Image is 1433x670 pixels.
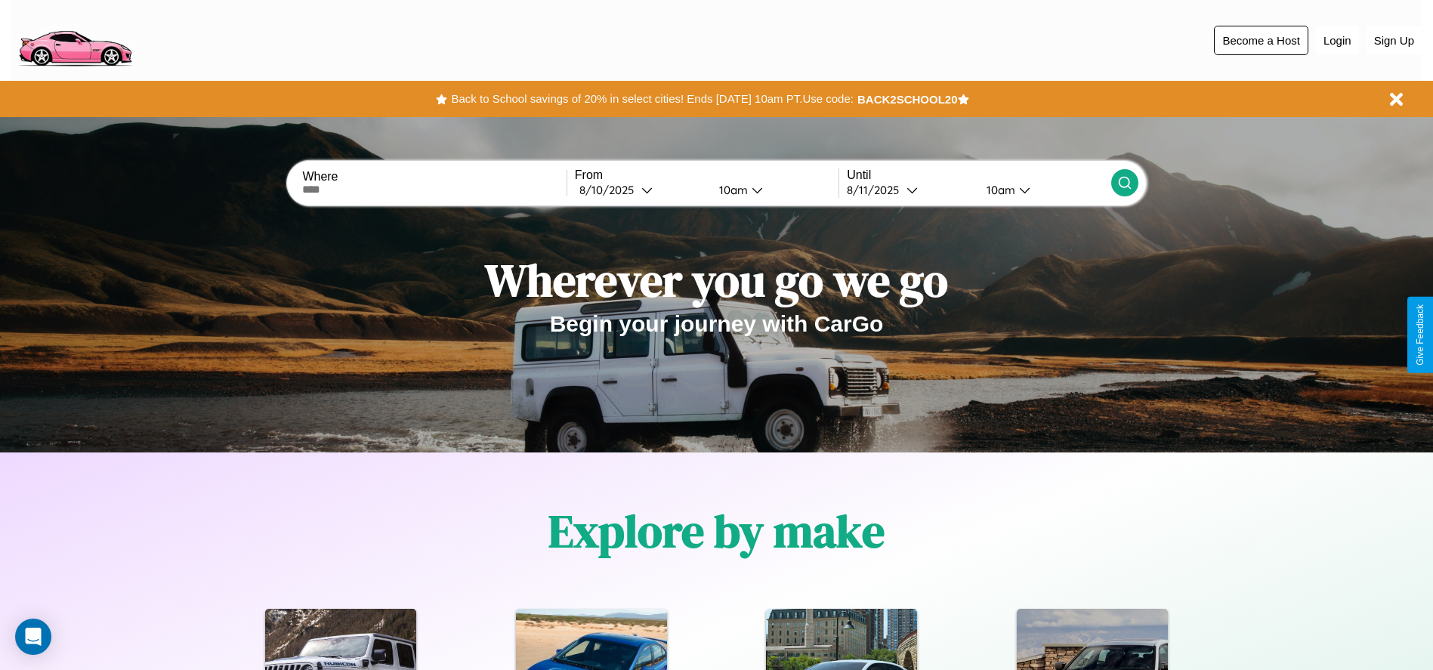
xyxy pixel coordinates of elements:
[712,183,752,197] div: 10am
[847,183,906,197] div: 8 / 11 / 2025
[1367,26,1422,54] button: Sign Up
[857,93,958,106] b: BACK2SCHOOL20
[575,168,838,182] label: From
[974,182,1111,198] button: 10am
[847,168,1110,182] label: Until
[579,183,641,197] div: 8 / 10 / 2025
[575,182,707,198] button: 8/10/2025
[1415,304,1425,366] div: Give Feedback
[979,183,1019,197] div: 10am
[11,8,138,70] img: logo
[1316,26,1359,54] button: Login
[548,500,885,562] h1: Explore by make
[302,170,566,184] label: Where
[447,88,857,110] button: Back to School savings of 20% in select cities! Ends [DATE] 10am PT.Use code:
[1214,26,1308,55] button: Become a Host
[707,182,839,198] button: 10am
[15,619,51,655] div: Open Intercom Messenger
